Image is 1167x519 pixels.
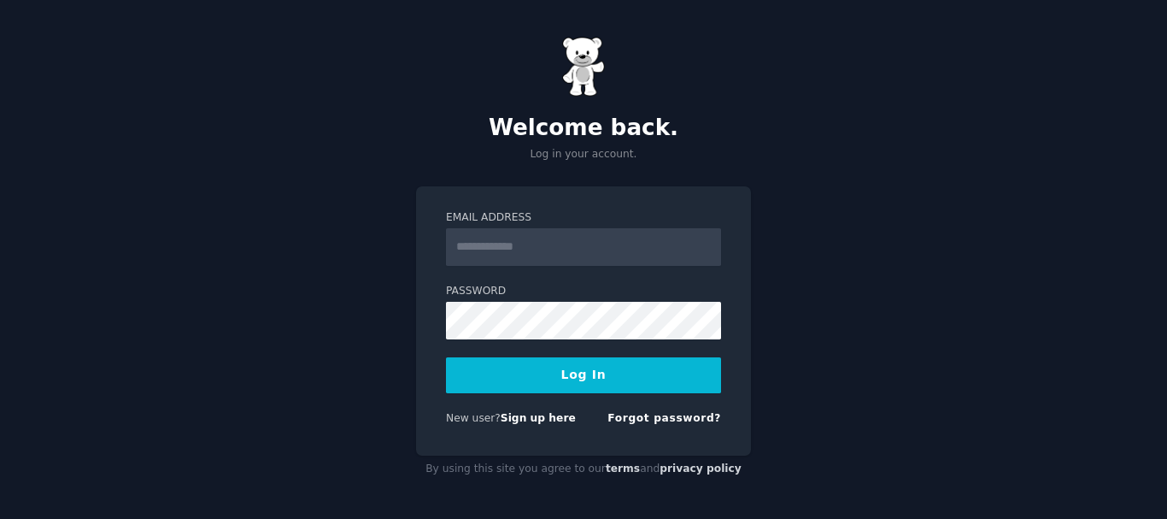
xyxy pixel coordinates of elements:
[562,37,605,97] img: Gummy Bear
[416,115,751,142] h2: Welcome back.
[607,412,721,424] a: Forgot password?
[606,463,640,475] a: terms
[501,412,576,424] a: Sign up here
[446,210,721,226] label: Email Address
[660,463,742,475] a: privacy policy
[446,412,501,424] span: New user?
[446,357,721,393] button: Log In
[446,284,721,299] label: Password
[416,147,751,162] p: Log in your account.
[416,456,751,483] div: By using this site you agree to our and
